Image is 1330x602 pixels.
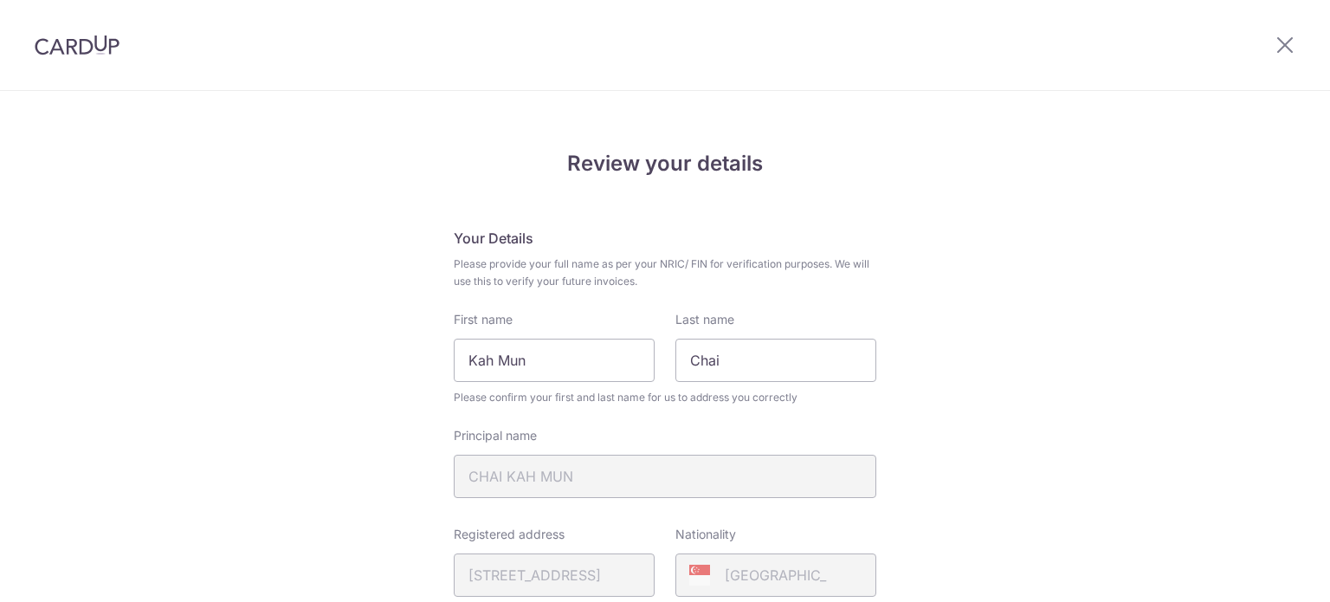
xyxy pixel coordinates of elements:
[675,526,736,543] label: Nationality
[454,339,655,382] input: First Name
[454,427,537,444] label: Principal name
[35,35,119,55] img: CardUp
[454,228,876,249] h5: Your Details
[454,256,876,290] span: Please provide your full name as per your NRIC/ FIN for verification purposes. We will use this t...
[454,389,876,406] span: Please confirm your first and last name for us to address you correctly
[675,311,734,328] label: Last name
[454,526,565,543] label: Registered address
[454,311,513,328] label: First name
[454,148,876,179] h4: Review your details
[675,339,876,382] input: Last name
